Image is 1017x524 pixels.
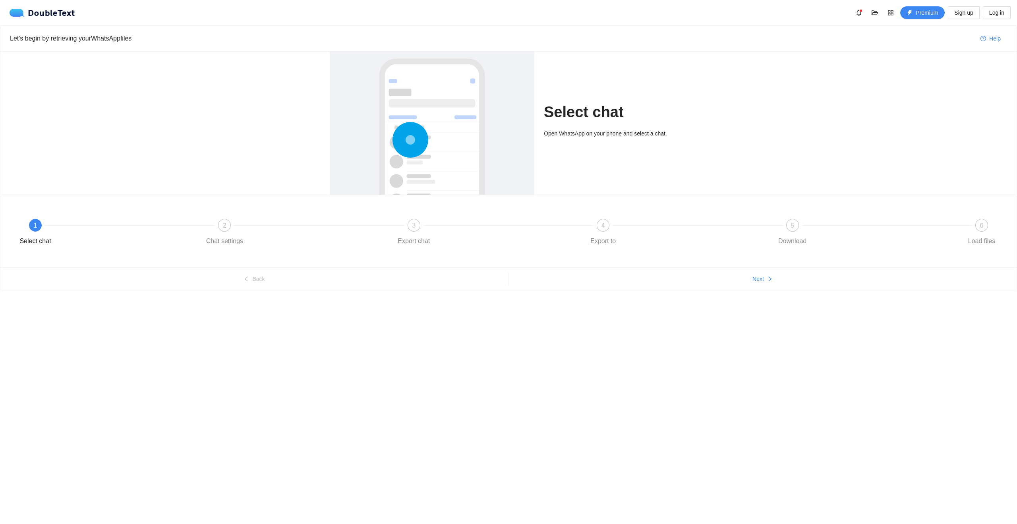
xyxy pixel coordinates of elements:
[884,6,897,19] button: appstore
[869,10,881,16] span: folder-open
[223,222,226,229] span: 2
[770,219,959,247] div: 5Download
[201,219,391,247] div: 2Chat settings
[206,235,243,247] div: Chat settings
[791,222,794,229] span: 5
[391,219,580,247] div: 3Export chat
[580,219,769,247] div: 4Export to
[544,129,687,138] div: Open WhatsApp on your phone and select a chat.
[907,10,913,16] span: thunderbolt
[0,273,508,285] button: leftBack
[752,275,764,283] span: Next
[590,235,616,247] div: Export to
[916,8,938,17] span: Premium
[778,235,806,247] div: Download
[10,9,28,17] img: logo
[412,222,416,229] span: 3
[959,219,1005,247] div: 6Load files
[398,235,430,247] div: Export chat
[868,6,881,19] button: folder-open
[767,276,773,282] span: right
[989,8,1004,17] span: Log in
[989,34,1001,43] span: Help
[954,8,973,17] span: Sign up
[10,9,75,17] a: logoDoubleText
[853,6,865,19] button: bell
[885,10,897,16] span: appstore
[968,235,996,247] div: Load files
[10,33,974,43] div: Let's begin by retrieving your WhatsApp files
[10,9,75,17] div: DoubleText
[948,6,979,19] button: Sign up
[974,32,1007,45] button: question-circleHelp
[544,103,687,122] h1: Select chat
[508,273,1017,285] button: Nextright
[19,235,51,247] div: Select chat
[601,222,605,229] span: 4
[900,6,945,19] button: thunderboltPremium
[853,10,865,16] span: bell
[980,222,984,229] span: 6
[12,219,201,247] div: 1Select chat
[34,222,37,229] span: 1
[980,36,986,42] span: question-circle
[983,6,1011,19] button: Log in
